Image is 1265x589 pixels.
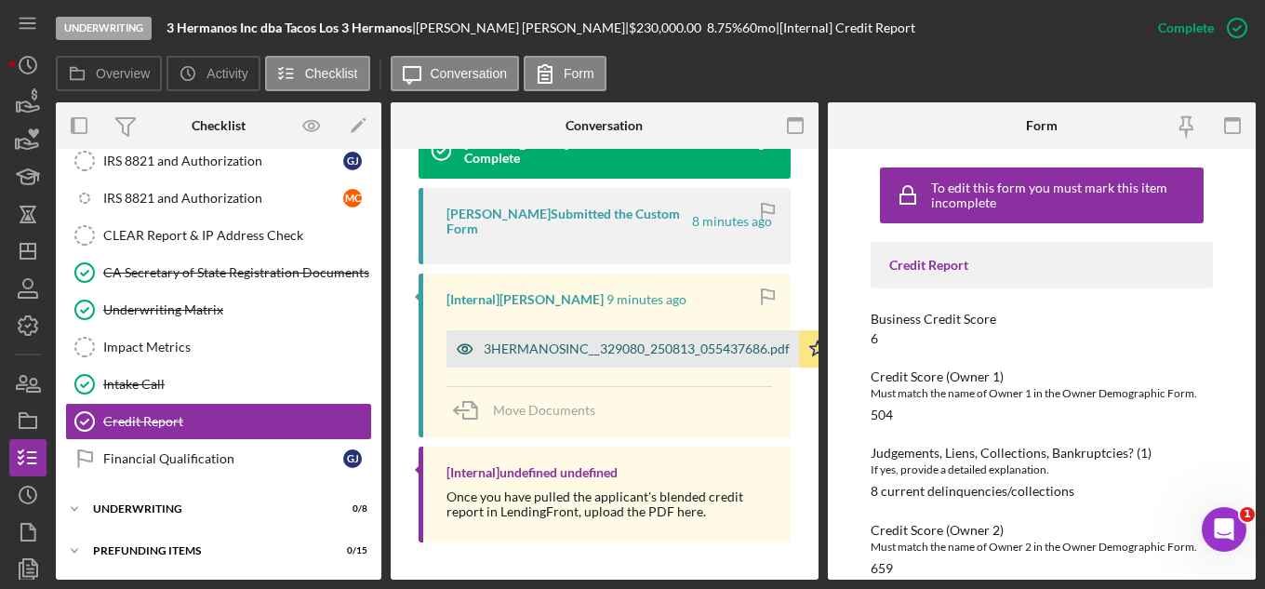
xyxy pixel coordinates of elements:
[65,217,372,254] a: CLEAR Report & IP Address Check
[103,265,371,280] div: CA Secretary of State Registration Documents
[606,292,686,307] time: 2025-08-13 22:56
[166,20,412,35] b: 3 Hermanos Inc dba Tacos Los 3 Hermanos
[871,369,1213,384] div: Credit Score (Owner 1)
[871,461,1213,479] div: If yes, provide a detailed explanation.
[484,341,790,356] div: 3HERMANOSINC__329080_250813_055437686.pdf
[103,154,343,168] div: IRS 8821 and Authorization
[446,292,604,307] div: [Internal] [PERSON_NAME]
[446,489,772,519] div: Once you have pulled the applicant's blended credit report in LendingFront, upload the PDF here.
[871,484,1074,499] div: 8 current delinquencies/collections
[931,181,1199,210] div: To edit this form you must mark this item incomplete
[65,366,372,403] a: Intake Call
[103,228,371,243] div: CLEAR Report & IP Address Check
[464,136,689,166] div: [PERSON_NAME] Marked this Complete
[65,142,372,180] a: IRS 8821 and AuthorizationGJ
[334,503,367,515] div: 0 / 8
[65,403,372,440] a: Credit Report
[265,56,370,91] button: Checklist
[65,291,372,328] a: Underwriting Matrix
[692,214,772,229] time: 2025-08-13 22:57
[93,503,321,515] div: Underwriting
[343,189,362,207] div: M C
[103,414,371,429] div: Credit Report
[1139,9,1256,47] button: Complete
[192,118,246,133] div: Checklist
[871,408,893,422] div: 504
[1026,118,1058,133] div: Form
[65,440,372,477] a: Financial QualificationGJ
[103,191,343,206] div: IRS 8821 and Authorization
[431,66,508,81] label: Conversation
[493,402,595,418] span: Move Documents
[391,56,520,91] button: Conversation
[871,446,1213,461] div: Judgements, Liens, Collections, Bankruptcies? (1)
[871,523,1213,538] div: Credit Score (Owner 2)
[343,152,362,170] div: G J
[65,180,372,217] a: IRS 8821 and AuthorizationMC
[206,66,247,81] label: Activity
[776,20,915,35] div: | [Internal] Credit Report
[742,20,776,35] div: 60 mo
[871,538,1213,556] div: Must match the name of Owner 2 in the Owner Demographic Form.
[566,118,643,133] div: Conversation
[416,20,629,35] div: [PERSON_NAME] [PERSON_NAME] |
[305,66,358,81] label: Checklist
[343,449,362,468] div: G J
[707,20,742,35] div: 8.75 %
[871,561,893,576] div: 659
[446,330,836,368] button: 3HERMANOSINC__329080_250813_055437686.pdf
[56,17,152,40] div: Underwriting
[1240,507,1255,522] span: 1
[166,20,416,35] div: |
[446,465,618,480] div: [Internal] undefined undefined
[564,66,594,81] label: Form
[524,56,606,91] button: Form
[334,545,367,556] div: 0 / 15
[871,384,1213,403] div: Must match the name of Owner 1 in the Owner Demographic Form.
[96,66,150,81] label: Overview
[166,56,260,91] button: Activity
[103,302,371,317] div: Underwriting Matrix
[1202,507,1246,552] iframe: Intercom live chat
[692,136,772,166] time: 2025-08-13 22:57
[446,387,614,434] button: Move Documents
[889,258,1194,273] div: Credit Report
[103,340,371,355] div: Impact Metrics
[629,20,707,35] div: $230,000.00
[65,254,372,291] a: CA Secretary of State Registration Documents
[93,545,321,556] div: Prefunding Items
[65,328,372,366] a: Impact Metrics
[103,377,371,392] div: Intake Call
[871,312,1213,327] div: Business Credit Score
[56,56,162,91] button: Overview
[871,331,878,346] div: 6
[103,451,343,466] div: Financial Qualification
[446,207,689,236] div: [PERSON_NAME] Submitted the Custom Form
[1158,9,1214,47] div: Complete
